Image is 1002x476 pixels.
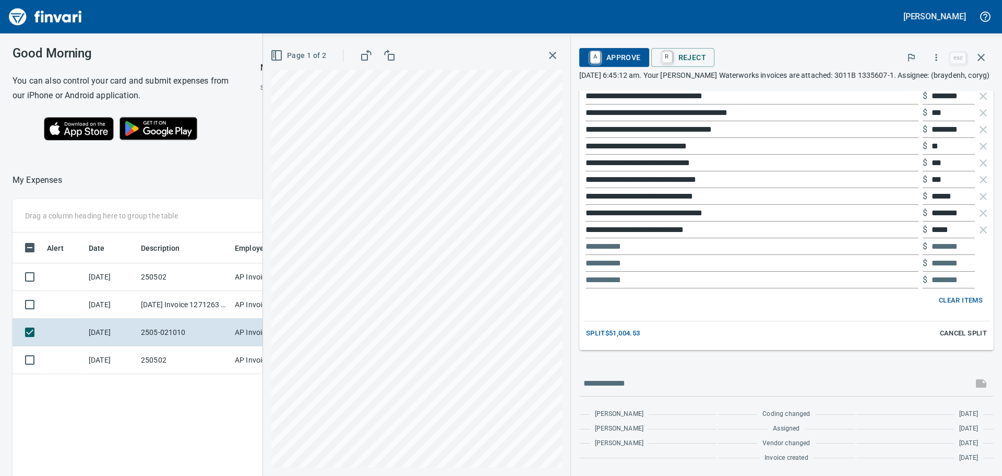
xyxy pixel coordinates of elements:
button: Remove Line Item [977,140,989,153]
button: Remove Line Item [977,224,989,236]
span: Vendor changed [762,438,810,449]
button: Remove Line Item [977,190,989,203]
nav: breadcrumb [13,174,62,187]
span: Reject [660,49,706,66]
td: [DATE] [85,263,137,291]
span: Alert [47,242,77,254]
span: [PERSON_NAME] [595,424,643,434]
p: $ [923,207,927,219]
img: Get it on Google Play [114,111,204,146]
span: Date [89,242,105,254]
button: Page 1 of 2 [268,46,330,65]
button: Flag [900,46,923,69]
span: Description [141,242,194,254]
td: [DATE] [85,346,137,374]
td: AP Invoices [231,291,309,319]
button: AApprove [579,48,649,67]
p: $ [923,157,927,169]
p: My Expenses [13,174,62,187]
p: Online allowed [252,112,480,123]
span: [PERSON_NAME] [595,409,643,420]
button: Remove Line Item [977,123,989,136]
span: Spend Limits [260,83,388,94]
span: Approve [588,49,641,66]
p: $ [923,224,927,236]
span: [DATE] [959,453,978,463]
button: Remove Line Item [977,90,989,102]
span: [DATE] [959,409,978,420]
img: Download on the App Store [44,117,114,141]
h3: Good Morning [13,46,234,61]
a: esc [950,52,966,64]
span: Close invoice [948,45,994,70]
button: Clear Items [936,293,985,309]
button: More [925,46,948,69]
p: $ [923,123,927,136]
button: Remove Line Item [977,157,989,169]
span: Cancel Split [940,328,987,340]
a: R [662,51,672,63]
td: [DATE] [85,291,137,319]
h6: You can also control your card and submit expenses from our iPhone or Android application. [13,74,234,103]
span: [PERSON_NAME] [595,438,643,449]
span: Split $51,004.53 [586,328,640,340]
button: Remove Line Item [977,173,989,186]
td: 250502 [137,346,231,374]
p: $ [923,274,927,286]
td: [DATE] Invoice 1271263 from Coastline Equipment Company (1-38878) [137,291,231,319]
p: $ [923,140,927,153]
h5: [PERSON_NAME] [903,11,966,22]
p: Drag a column heading here to group the table [25,211,178,221]
span: Alert [47,242,64,254]
button: Split$51,004.53 [583,326,643,342]
span: Assigned [773,424,800,434]
button: Remove Line Item [977,207,989,219]
button: Remove Line Item [977,107,989,119]
span: [DATE] [959,424,978,434]
img: Finvari [6,4,85,29]
span: Employee [235,242,282,254]
button: Cancel Split [937,326,989,342]
td: [DATE] [85,319,137,346]
span: Description [141,242,180,254]
p: $ [923,90,927,102]
span: Date [89,242,118,254]
td: AP Invoices [231,346,309,374]
td: 250502 [137,263,231,291]
span: [DATE] [959,438,978,449]
p: $ [923,173,927,186]
span: Clear Items [939,295,983,307]
span: Invoice created [765,453,808,463]
span: Employee [235,242,268,254]
p: My Card (···0555) [260,62,339,74]
td: AP Invoices [231,319,309,346]
td: AP Invoices [231,263,309,291]
button: RReject [651,48,714,67]
span: This records your message into the invoice and notifies anyone mentioned [969,371,994,396]
a: A [590,51,600,63]
p: $ [923,257,927,270]
p: $ [923,240,927,253]
p: $ [923,107,927,119]
span: Page 1 of 2 [272,49,326,62]
td: 2505-021010 [137,319,231,346]
p: $ [923,190,927,203]
span: Coding changed [762,409,810,420]
p: [DATE] 6:45:12 am. Your [PERSON_NAME] Waterworks invoices are attached: 3011B 1335607-1. Assignee... [579,70,994,80]
button: [PERSON_NAME] [901,8,969,25]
